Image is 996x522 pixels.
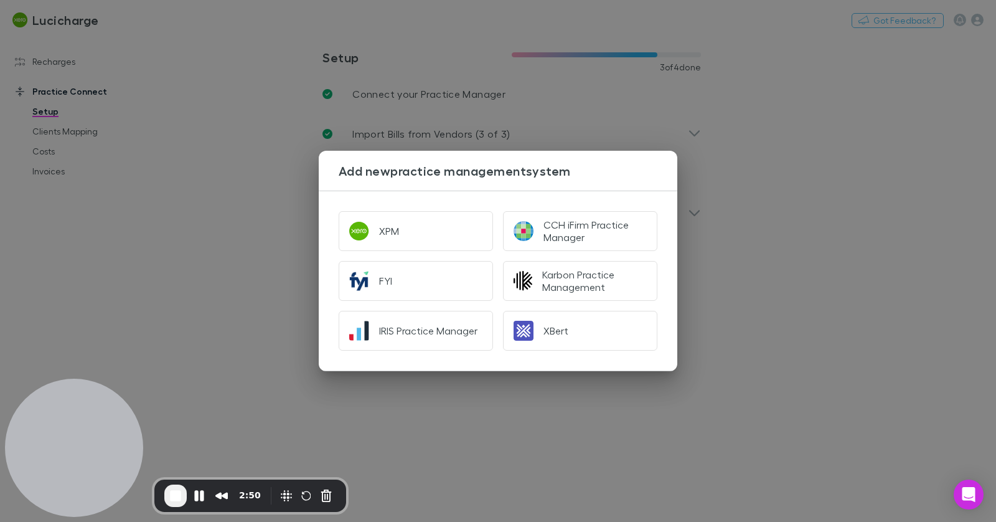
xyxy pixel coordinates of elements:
[543,325,568,337] div: XBert
[503,211,657,251] button: CCH iFirm Practice Manager
[379,275,392,287] div: FYI
[514,221,533,241] img: CCH iFirm Practice Manager's Logo
[339,311,493,351] button: IRIS Practice Manager
[543,219,647,244] div: CCH iFirm Practice Manager
[349,321,369,341] img: IRIS Practice Manager's Logo
[503,261,657,301] button: Karbon Practice Management
[339,163,677,178] h3: Add new practice management system
[514,321,533,341] img: XBert's Logo
[349,271,369,291] img: FYI's Logo
[339,261,493,301] button: FYI
[379,325,477,337] div: IRIS Practice Manager
[349,221,369,241] img: XPM's Logo
[379,225,399,237] div: XPM
[514,271,532,291] img: Karbon Practice Management's Logo
[542,268,647,293] div: Karbon Practice Management
[503,311,657,351] button: XBert
[954,480,984,510] div: Open Intercom Messenger
[339,211,493,251] button: XPM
